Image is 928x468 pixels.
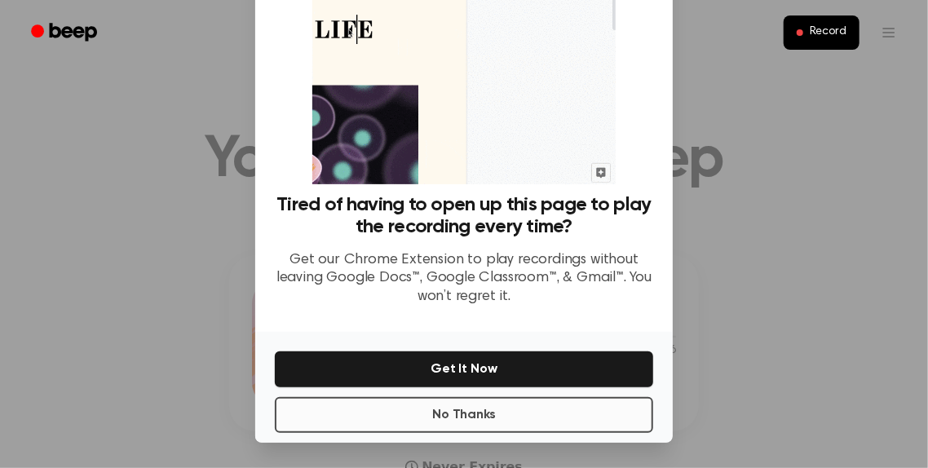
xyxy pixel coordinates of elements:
button: Get It Now [275,351,653,387]
button: No Thanks [275,397,653,433]
button: Record [784,15,860,50]
p: Get our Chrome Extension to play recordings without leaving Google Docs™, Google Classroom™, & Gm... [275,251,653,307]
button: Open menu [869,13,908,52]
span: Record [810,25,846,40]
a: Beep [20,17,112,49]
h3: Tired of having to open up this page to play the recording every time? [275,194,653,238]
